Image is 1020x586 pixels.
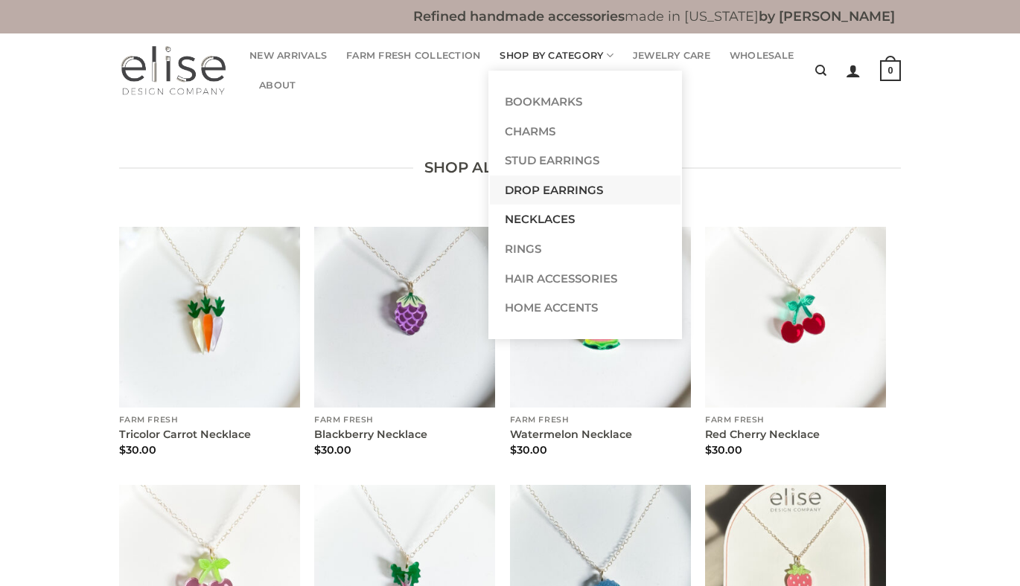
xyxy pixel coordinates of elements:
a: Stud Earrings [490,146,680,176]
a: 0 [880,50,901,91]
a: About [259,71,296,100]
bdi: 30.00 [510,443,547,457]
a: Bookmarks [490,87,680,117]
img: Elise Design Company [119,45,227,97]
a: Home Accents [490,293,680,323]
a: Drop Earrings [490,176,680,205]
bdi: 30.00 [119,443,156,457]
p: Farm Fresh [119,416,300,425]
a: Watermelon Necklace [510,428,632,442]
b: made in [US_STATE] [413,8,895,24]
a: Red Cherry Necklace [705,227,886,408]
a: Charms [490,117,680,146]
a: Tricolor Carrot Necklace [119,227,300,408]
a: Rings [490,234,680,264]
span: $ [705,443,712,457]
a: Necklaces [490,205,680,234]
a: Hair Accessories [490,264,680,294]
a: Wholesale [730,41,794,71]
a: Tricolor Carrot Necklace [119,428,251,442]
bdi: 30.00 [314,443,351,457]
a: Search [815,57,826,85]
bdi: 30.00 [705,443,742,457]
a: New Arrivals [249,41,327,71]
span: Shop All Necklaces [424,156,596,180]
span: $ [119,443,126,457]
a: Jewelry Care [633,41,710,71]
b: by [PERSON_NAME] [759,8,895,24]
p: Farm Fresh [705,416,886,425]
span: $ [314,443,321,457]
p: Farm Fresh [510,416,691,425]
strong: 0 [880,60,901,81]
a: Shop By Category [500,41,613,71]
a: Red Cherry Necklace [705,428,820,442]
p: Farm Fresh [314,416,495,425]
a: Farm Fresh Collection [346,41,480,71]
span: $ [510,443,517,457]
a: Blackberry Necklace [314,428,427,442]
a: Blackberry Necklace [314,227,495,408]
b: Refined handmade accessories [413,8,625,24]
